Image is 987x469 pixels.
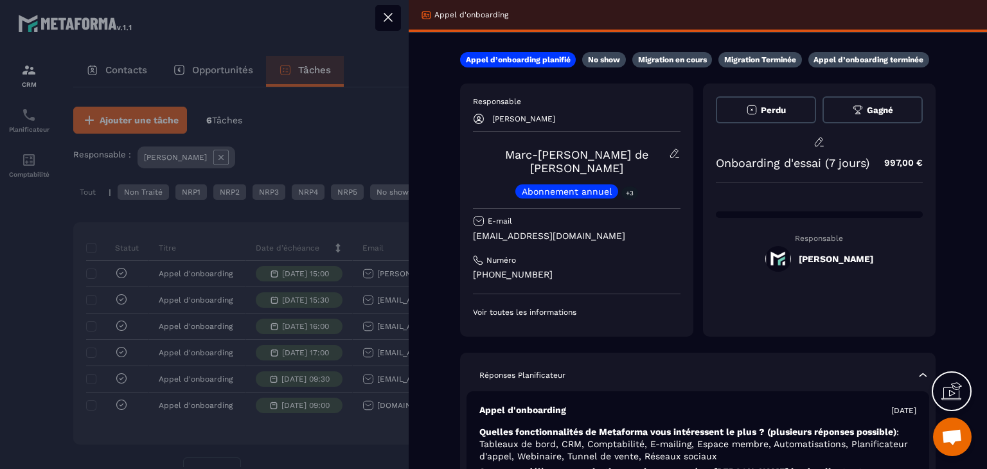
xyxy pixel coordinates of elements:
[505,148,648,175] a: Marc-[PERSON_NAME] de [PERSON_NAME]
[434,10,508,20] p: Appel d'onboarding
[867,105,893,115] span: Gagné
[522,187,612,196] p: Abonnement annuel
[473,96,680,107] p: Responsable
[479,427,908,461] span: : Tableaux de bord, CRM, Comptabilité, E-mailing, Espace membre, Automatisations, Planificateur d...
[716,156,869,170] p: Onboarding d'essai (7 jours)
[492,114,555,123] p: [PERSON_NAME]
[761,105,786,115] span: Perdu
[724,55,796,65] p: Migration Terminée
[933,418,972,456] div: Ouvrir le chat
[799,254,873,264] h5: [PERSON_NAME]
[488,216,512,226] p: E-mail
[479,404,566,416] p: Appel d'onboarding
[891,405,916,416] p: [DATE]
[473,230,680,242] p: [EMAIL_ADDRESS][DOMAIN_NAME]
[473,307,680,317] p: Voir toutes les informations
[621,186,638,200] p: +3
[716,234,923,243] p: Responsable
[466,55,571,65] p: Appel d’onboarding planifié
[486,255,516,265] p: Numéro
[716,96,816,123] button: Perdu
[588,55,620,65] p: No show
[479,426,916,463] p: Quelles fonctionnalités de Metaforma vous intéressent le plus ? (plusieurs réponses possible)
[871,150,923,175] p: 997,00 €
[638,55,707,65] p: Migration en cours
[822,96,923,123] button: Gagné
[473,269,680,281] p: [PHONE_NUMBER]
[479,370,565,380] p: Réponses Planificateur
[814,55,923,65] p: Appel d’onboarding terminée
